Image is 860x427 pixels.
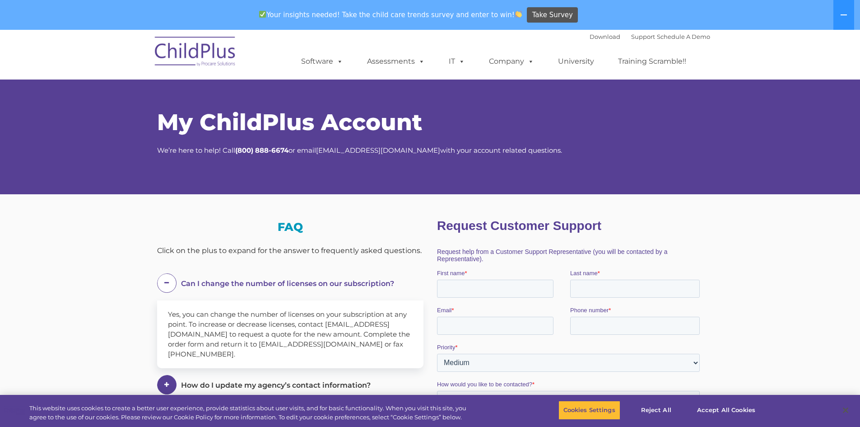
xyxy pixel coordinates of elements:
button: Close [836,400,855,420]
span: Your insights needed! Take the child care trends survey and enter to win! [256,6,526,23]
span: Take Survey [532,7,573,23]
a: Take Survey [527,7,578,23]
a: Schedule A Demo [657,33,710,40]
span: We’re here to help! Call or email with your account related questions. [157,146,562,155]
img: ChildPlus by Procare Solutions [150,30,241,75]
button: Cookies Settings [558,401,620,420]
div: This website uses cookies to create a better user experience, provide statistics about user visit... [29,404,473,422]
button: Reject All [628,401,684,420]
a: [EMAIL_ADDRESS][DOMAIN_NAME] [316,146,440,155]
a: University [549,52,603,70]
button: Accept All Cookies [692,401,760,420]
strong: 800) 888-6674 [237,146,288,155]
a: Assessments [358,52,434,70]
span: Can I change the number of licenses on our subscription? [181,279,394,288]
a: Software [292,52,352,70]
h3: FAQ [157,221,423,233]
img: 👏 [515,11,522,18]
div: Click on the plus to expand for the answer to frequently asked questions. [157,244,423,258]
strong: ( [235,146,237,155]
span: My ChildPlus Account [157,108,422,136]
a: Support [631,33,655,40]
a: IT [440,52,474,70]
div: Yes, you can change the number of licenses on your subscription at any point. To increase or decr... [157,300,423,368]
img: ✅ [259,11,266,18]
span: How do I update my agency’s contact information? [181,381,371,389]
a: Download [590,33,620,40]
a: Training Scramble!! [609,52,695,70]
font: | [590,33,710,40]
a: Company [480,52,543,70]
